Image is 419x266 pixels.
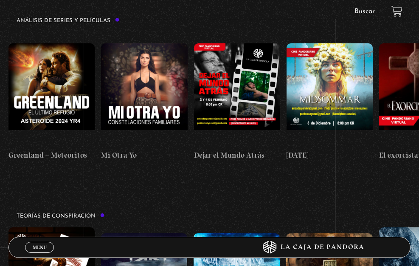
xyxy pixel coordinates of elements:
[287,32,373,173] a: [DATE]
[8,150,95,161] h4: Greenland – Meteoritos
[17,17,120,23] h3: Análisis de series y películas
[194,150,280,161] h4: Dejar el Mundo Atrás
[101,150,187,161] h4: Mi Otra Yo
[287,150,373,161] h4: [DATE]
[17,213,105,219] h3: Teorías de Conspiración
[8,32,95,173] a: Greenland – Meteoritos
[30,252,50,258] span: Cerrar
[354,8,375,15] a: Buscar
[101,32,187,173] a: Mi Otra Yo
[33,245,47,250] span: Menu
[194,32,280,173] a: Dejar el Mundo Atrás
[391,6,402,17] a: View your shopping cart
